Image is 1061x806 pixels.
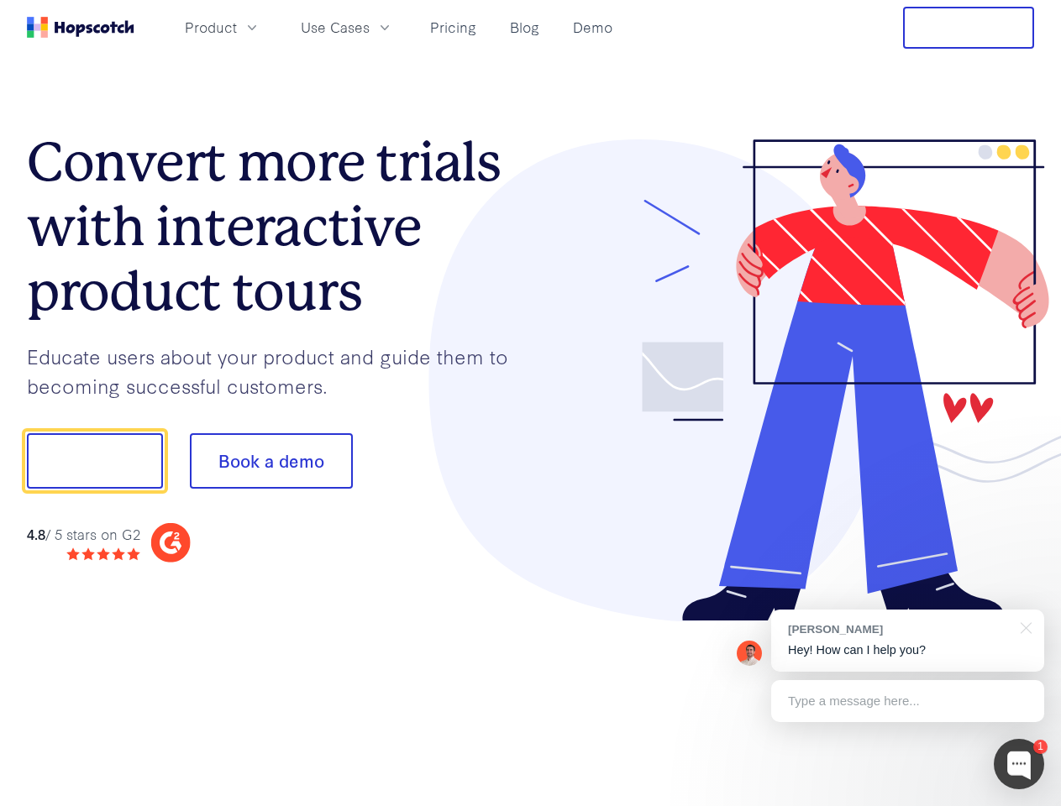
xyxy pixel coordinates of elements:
h1: Convert more trials with interactive product tours [27,130,531,323]
button: Use Cases [291,13,403,41]
div: 1 [1033,740,1048,754]
a: Home [27,17,134,38]
div: [PERSON_NAME] [788,621,1011,637]
img: Mark Spera [737,641,762,666]
button: Show me! [27,433,163,489]
p: Hey! How can I help you? [788,641,1027,659]
button: Product [175,13,271,41]
a: Pricing [423,13,483,41]
a: Blog [503,13,546,41]
div: / 5 stars on G2 [27,524,140,545]
strong: 4.8 [27,524,45,543]
button: Free Trial [903,7,1034,49]
p: Educate users about your product and guide them to becoming successful customers. [27,342,531,400]
button: Book a demo [190,433,353,489]
span: Use Cases [301,17,370,38]
span: Product [185,17,237,38]
a: Demo [566,13,619,41]
div: Type a message here... [771,680,1044,722]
